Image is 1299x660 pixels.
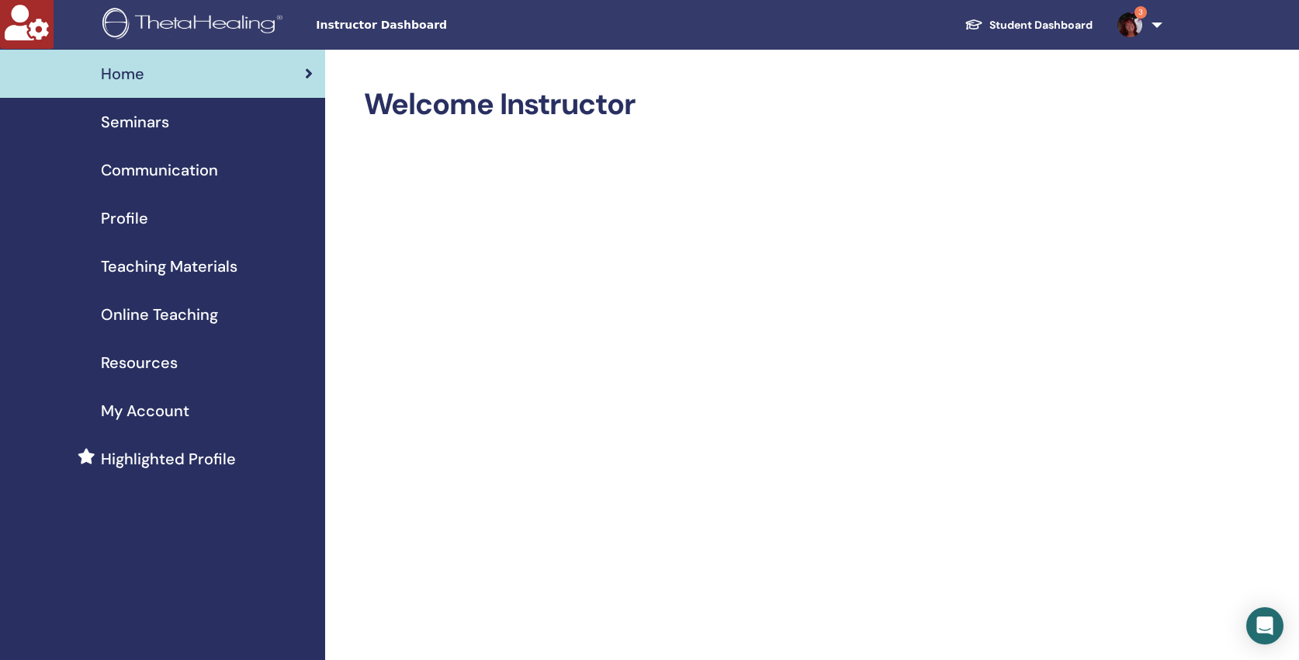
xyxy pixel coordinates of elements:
span: Teaching Materials [101,255,237,278]
span: Instructor Dashboard [316,17,549,33]
span: Communication [101,158,218,182]
span: Online Teaching [101,303,218,326]
span: My Account [101,399,189,422]
img: graduation-cap-white.svg [965,18,983,31]
img: logo.png [102,8,288,43]
span: Home [101,62,144,85]
span: Profile [101,207,148,230]
span: Seminars [101,110,169,134]
img: default.jpg [1117,12,1142,37]
span: Resources [101,351,178,374]
h2: Welcome Instructor [364,87,1160,123]
span: 3 [1134,6,1147,19]
span: Highlighted Profile [101,447,236,471]
a: Student Dashboard [952,11,1105,40]
div: Open Intercom Messenger [1246,607,1283,644]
